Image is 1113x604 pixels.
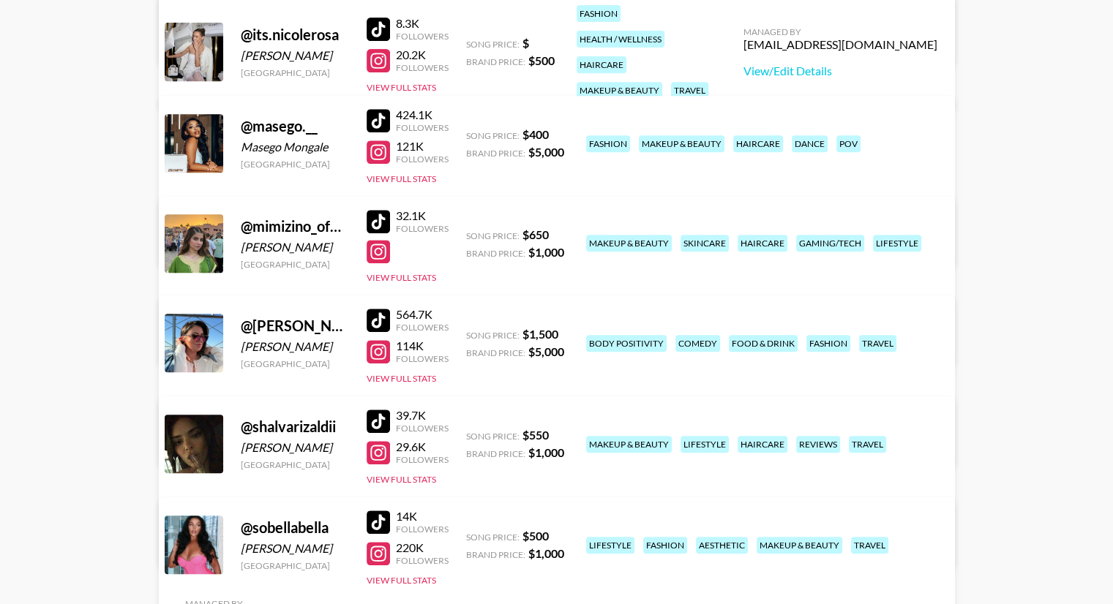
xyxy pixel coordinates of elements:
[466,39,520,50] span: Song Price:
[849,436,886,453] div: travel
[241,217,349,235] div: @ mimizino_official
[396,307,449,322] div: 564.7K
[806,335,850,352] div: fashion
[241,339,349,354] div: [PERSON_NAME]
[396,454,449,465] div: Followers
[577,56,626,73] div: haircare
[396,139,449,154] div: 121K
[796,235,864,252] div: gaming/tech
[241,541,349,556] div: [PERSON_NAME]
[466,248,525,259] span: Brand Price:
[466,230,520,241] span: Song Price:
[757,537,842,554] div: makeup & beauty
[577,82,662,99] div: makeup & beauty
[681,436,729,453] div: lifestyle
[675,335,720,352] div: comedy
[522,327,558,341] strong: $ 1,500
[241,259,349,270] div: [GEOGRAPHIC_DATA]
[241,518,349,537] div: @ sobellabella
[528,245,564,259] strong: $ 1,000
[586,235,672,252] div: makeup & beauty
[241,317,349,335] div: @ [PERSON_NAME].mackenzlee
[396,540,449,555] div: 220K
[241,140,349,154] div: Masego Mongale
[738,436,787,453] div: haircare
[851,537,888,554] div: travel
[577,5,621,22] div: fashion
[522,36,529,50] strong: $
[396,208,449,223] div: 32.1K
[241,358,349,369] div: [GEOGRAPHIC_DATA]
[241,117,349,135] div: @ masego.__
[466,148,525,159] span: Brand Price:
[466,431,520,442] span: Song Price:
[836,135,861,152] div: pov
[743,37,937,52] div: [EMAIL_ADDRESS][DOMAIN_NAME]
[367,272,436,283] button: View Full Stats
[466,549,525,560] span: Brand Price:
[859,335,896,352] div: travel
[241,560,349,571] div: [GEOGRAPHIC_DATA]
[396,555,449,566] div: Followers
[396,509,449,524] div: 14K
[466,330,520,341] span: Song Price:
[522,227,549,241] strong: $ 650
[367,373,436,384] button: View Full Stats
[743,64,937,78] a: View/Edit Details
[522,127,549,141] strong: $ 400
[367,575,436,586] button: View Full Stats
[466,347,525,358] span: Brand Price:
[241,418,349,436] div: @ shalvarizaldii
[396,62,449,73] div: Followers
[241,26,349,44] div: @ its.nicolerosa
[733,135,783,152] div: haircare
[396,339,449,353] div: 114K
[466,448,525,459] span: Brand Price:
[396,31,449,42] div: Followers
[396,408,449,423] div: 39.7K
[671,82,708,99] div: travel
[396,353,449,364] div: Followers
[586,135,630,152] div: fashion
[367,82,436,93] button: View Full Stats
[528,145,564,159] strong: $ 5,000
[396,16,449,31] div: 8.3K
[241,159,349,170] div: [GEOGRAPHIC_DATA]
[466,56,525,67] span: Brand Price:
[466,532,520,543] span: Song Price:
[528,53,555,67] strong: $ 500
[241,459,349,470] div: [GEOGRAPHIC_DATA]
[522,529,549,543] strong: $ 500
[241,48,349,63] div: [PERSON_NAME]
[586,537,634,554] div: lifestyle
[522,428,549,442] strong: $ 550
[696,537,748,554] div: aesthetic
[241,240,349,254] div: [PERSON_NAME]
[577,31,664,48] div: health / wellness
[586,335,667,352] div: body positivity
[796,436,840,453] div: reviews
[396,439,449,454] div: 29.6K
[586,436,672,453] div: makeup & beauty
[396,154,449,165] div: Followers
[528,546,564,560] strong: $ 1,000
[466,130,520,141] span: Song Price:
[528,344,564,358] strong: $ 5,000
[396,223,449,234] div: Followers
[396,107,449,122] div: 424.1K
[396,524,449,535] div: Followers
[792,135,828,152] div: dance
[528,445,564,459] strong: $ 1,000
[367,474,436,485] button: View Full Stats
[241,440,349,455] div: [PERSON_NAME]
[639,135,724,152] div: makeup & beauty
[643,537,687,554] div: fashion
[396,423,449,434] div: Followers
[738,235,787,252] div: haircare
[396,322,449,333] div: Followers
[241,67,349,78] div: [GEOGRAPHIC_DATA]
[396,122,449,133] div: Followers
[367,173,436,184] button: View Full Stats
[396,48,449,62] div: 20.2K
[729,335,798,352] div: food & drink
